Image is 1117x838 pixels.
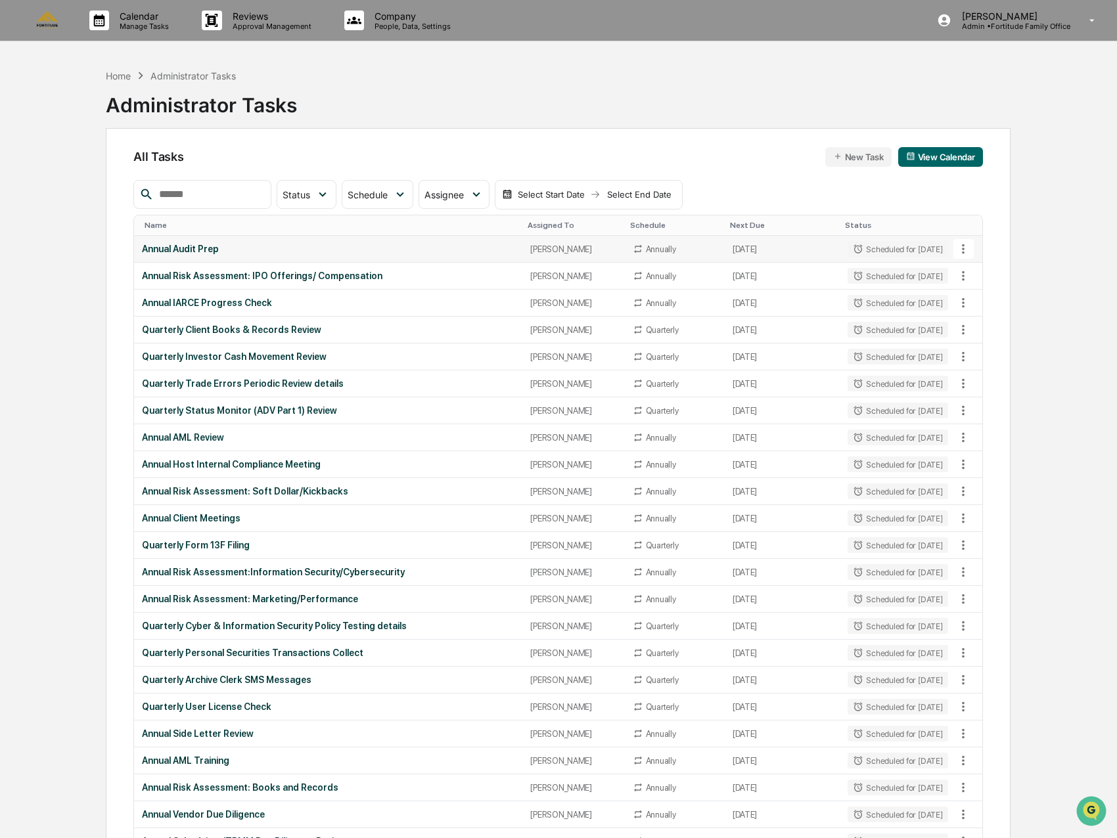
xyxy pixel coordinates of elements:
[725,559,840,586] td: [DATE]
[951,22,1070,31] p: Admin • Fortitude Family Office
[848,780,947,795] div: Scheduled for [DATE]
[956,221,982,230] div: Toggle SortBy
[108,233,163,246] span: Attestations
[142,648,514,658] div: Quarterly Personal Securities Transactions Collect
[8,228,90,252] a: 🖐️Preclearance
[725,424,840,451] td: [DATE]
[646,514,676,523] div: Annually
[106,70,131,81] div: Home
[848,618,947,634] div: Scheduled for [DATE]
[106,83,297,117] div: Administrator Tasks
[848,672,947,688] div: Scheduled for [DATE]
[142,351,514,362] div: Quarterly Investor Cash Movement Review
[364,22,457,31] p: People, Data, Settings
[848,456,947,472] div: Scheduled for [DATE]
[142,621,514,631] div: Quarterly Cyber & Information Security Policy Testing details
[646,406,679,416] div: Quarterly
[848,645,947,661] div: Scheduled for [DATE]
[204,143,239,159] button: See all
[530,783,616,793] div: [PERSON_NAME]
[59,100,216,114] div: Start new chat
[848,241,947,257] div: Scheduled for [DATE]
[848,753,947,768] div: Scheduled for [DATE]
[848,403,947,418] div: Scheduled for [DATE]
[142,728,514,739] div: Annual Side Letter Review
[530,675,616,685] div: [PERSON_NAME]
[26,233,85,246] span: Preclearance
[725,801,840,828] td: [DATE]
[848,349,947,364] div: Scheduled for [DATE]
[13,259,24,270] div: 🔎
[133,150,183,164] span: All Tasks
[730,221,835,230] div: Toggle SortBy
[142,244,514,254] div: Annual Audit Prep
[725,747,840,774] td: [DATE]
[630,221,719,230] div: Toggle SortBy
[13,28,239,49] p: How can we help?
[725,343,840,370] td: [DATE]
[142,486,514,496] div: Annual Risk Assessment: Soft Dollar/Kickbacks
[725,236,840,263] td: [DATE]
[142,782,514,793] div: Annual Risk Assessment: Books and Records
[530,244,616,254] div: [PERSON_NAME]
[222,11,318,22] p: Reviews
[530,379,616,389] div: [PERSON_NAME]
[848,806,947,822] div: Scheduled for [DATE]
[725,720,840,747] td: [DATE]
[646,648,679,658] div: Quarterly
[8,253,88,276] a: 🔎Data Lookup
[725,290,840,317] td: [DATE]
[142,459,514,470] div: Annual Host Internal Compliance Meeting
[93,290,159,300] a: Powered byPylon
[530,460,616,470] div: [PERSON_NAME]
[530,756,616,766] div: [PERSON_NAME]
[109,11,175,22] p: Calendar
[848,322,947,338] div: Scheduled for [DATE]
[646,702,679,712] div: Quarterly
[848,564,947,580] div: Scheduled for [DATE]
[725,505,840,532] td: [DATE]
[28,100,51,124] img: 8933085812038_c878075ebb4cc5468115_72.jpg
[59,114,181,124] div: We're available if you need us!
[131,290,159,300] span: Pylon
[530,594,616,604] div: [PERSON_NAME]
[725,667,840,694] td: [DATE]
[646,379,679,389] div: Quarterly
[725,451,840,478] td: [DATE]
[530,810,616,820] div: [PERSON_NAME]
[646,298,676,308] div: Annually
[424,189,464,200] span: Assignee
[646,325,679,335] div: Quarterly
[142,674,514,685] div: Quarterly Archive Clerk SMS Messages
[142,405,514,416] div: Quarterly Status Monitor (ADV Part 1) Review
[530,325,616,335] div: [PERSON_NAME]
[142,324,514,335] div: Quarterly Client Books & Records Review
[603,189,675,200] div: Select End Date
[646,487,676,496] div: Annually
[725,640,840,667] td: [DATE]
[90,228,168,252] a: 🗄️Attestations
[530,729,616,739] div: [PERSON_NAME]
[1075,795,1110,830] iframe: Open customer support
[725,263,840,290] td: [DATE]
[848,430,947,445] div: Scheduled for [DATE]
[13,166,34,187] img: Jack Rasmussen
[41,179,106,189] span: [PERSON_NAME]
[530,648,616,658] div: [PERSON_NAME]
[646,540,679,550] div: Quarterly
[898,147,983,167] button: View Calendar
[142,513,514,523] div: Annual Client Meetings
[848,726,947,741] div: Scheduled for [DATE]
[502,189,513,200] img: calendar
[530,621,616,631] div: [PERSON_NAME]
[725,370,840,397] td: [DATE]
[222,22,318,31] p: Approval Management
[646,756,676,766] div: Annually
[825,147,892,167] button: New Task
[646,729,676,739] div: Annually
[13,146,88,156] div: Past conversations
[646,783,676,793] div: Annually
[116,179,143,189] span: [DATE]
[145,221,517,230] div: Toggle SortBy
